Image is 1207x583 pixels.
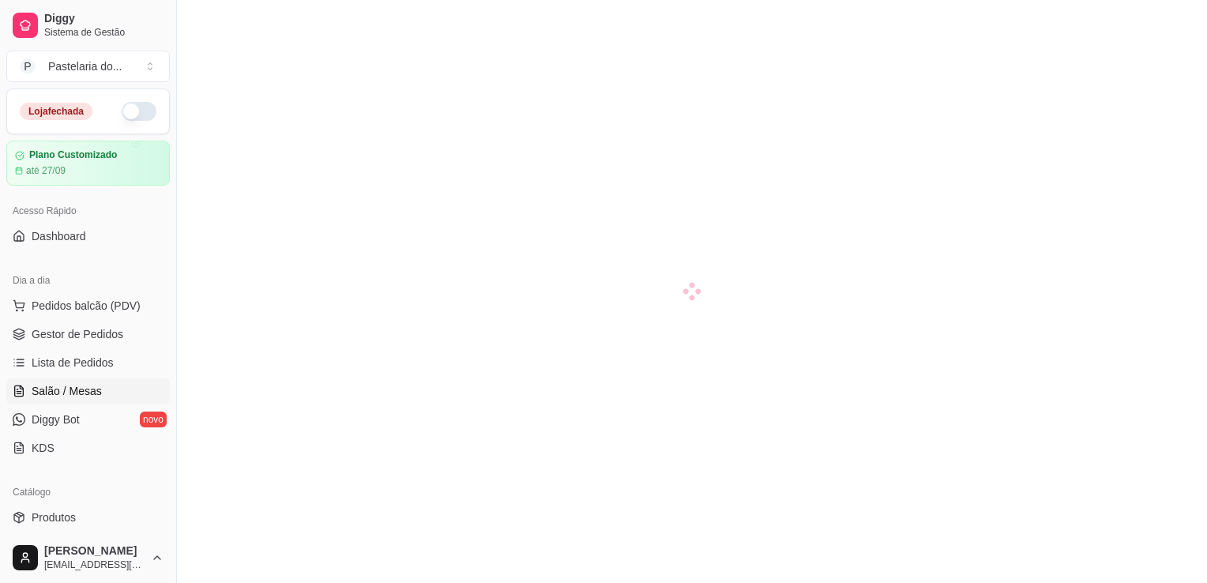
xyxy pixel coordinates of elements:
span: [PERSON_NAME] [44,544,145,559]
span: Diggy Bot [32,412,80,427]
a: DiggySistema de Gestão [6,6,170,44]
a: KDS [6,435,170,461]
article: Plano Customizado [29,149,117,161]
span: Dashboard [32,228,86,244]
div: Pastelaria do ... [48,58,122,74]
button: Select a team [6,51,170,82]
span: Salão / Mesas [32,383,102,399]
a: Lista de Pedidos [6,350,170,375]
span: Lista de Pedidos [32,355,114,370]
a: Produtos [6,505,170,530]
div: Dia a dia [6,268,170,293]
a: Diggy Botnovo [6,407,170,432]
a: Salão / Mesas [6,378,170,404]
button: [PERSON_NAME][EMAIL_ADDRESS][DOMAIN_NAME] [6,539,170,577]
button: Alterar Status [122,102,156,121]
article: até 27/09 [26,164,66,177]
a: Plano Customizadoaté 27/09 [6,141,170,186]
span: Gestor de Pedidos [32,326,123,342]
a: Dashboard [6,224,170,249]
button: Pedidos balcão (PDV) [6,293,170,318]
span: Produtos [32,510,76,525]
span: KDS [32,440,55,456]
span: Sistema de Gestão [44,26,164,39]
div: Loja fechada [20,103,92,120]
div: Catálogo [6,480,170,505]
span: Pedidos balcão (PDV) [32,298,141,314]
span: [EMAIL_ADDRESS][DOMAIN_NAME] [44,559,145,571]
div: Acesso Rápido [6,198,170,224]
span: Diggy [44,12,164,26]
a: Gestor de Pedidos [6,322,170,347]
span: P [20,58,36,74]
